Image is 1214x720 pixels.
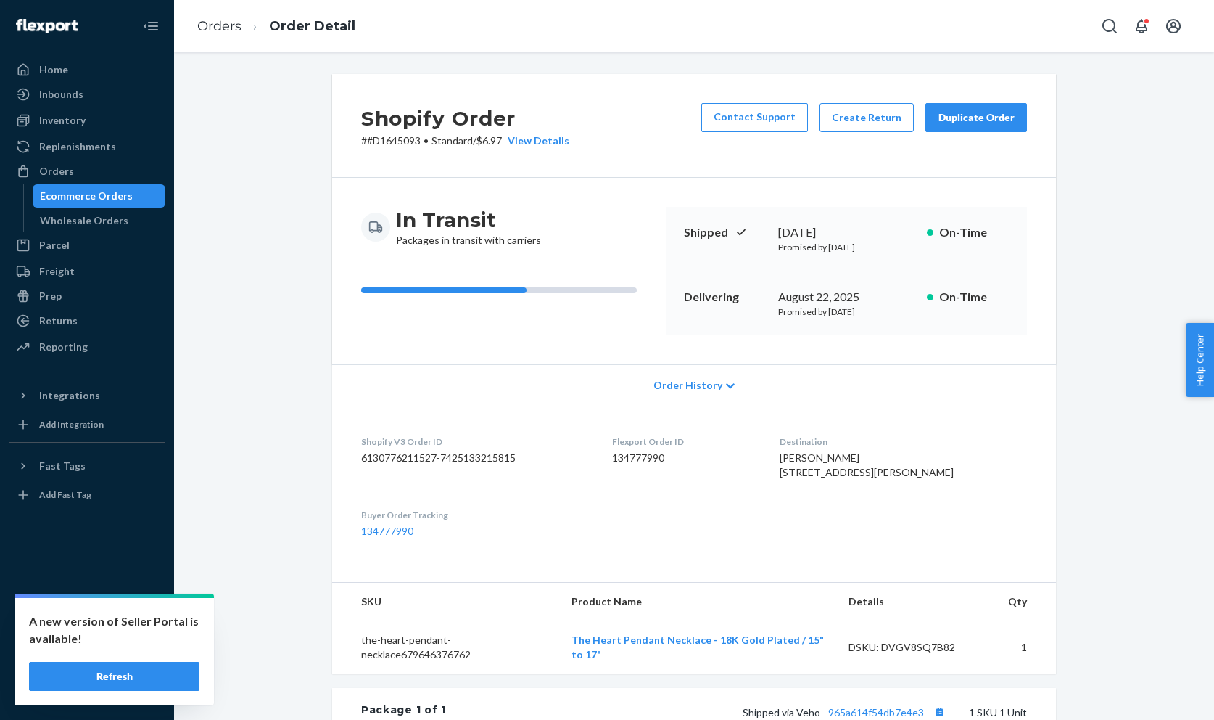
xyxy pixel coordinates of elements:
[828,706,924,719] a: 965a614f54db7e4e3
[9,483,165,507] a: Add Fast Tag
[1159,12,1188,41] button: Open account menu
[780,451,954,478] span: [PERSON_NAME] [STREET_ADDRESS][PERSON_NAME]
[996,583,1056,621] th: Qty
[396,207,541,247] div: Packages in transit with carriers
[996,621,1056,674] td: 1
[361,451,589,465] dd: 6130776211527-7425133215815
[1127,12,1156,41] button: Open notifications
[197,18,241,34] a: Orders
[9,605,165,629] a: Settings
[9,679,165,703] button: Give Feedback
[701,103,808,132] a: Contact Support
[39,488,91,501] div: Add Fast Tag
[424,134,429,147] span: •
[778,289,915,306] div: August 22, 2025
[9,58,165,81] a: Home
[9,135,165,158] a: Replenishments
[39,459,86,473] div: Fast Tags
[612,435,757,448] dt: Flexport Order ID
[332,621,560,674] td: the-heart-pendant-necklace679646376762
[780,435,1027,448] dt: Destination
[778,241,915,253] p: Promised by [DATE]
[925,103,1027,132] button: Duplicate Order
[939,224,1009,241] p: On-Time
[361,435,589,448] dt: Shopify V3 Order ID
[684,289,767,306] p: Delivering
[9,309,165,332] a: Returns
[269,18,355,34] a: Order Detail
[29,613,199,647] p: A new version of Seller Portal is available!
[743,706,949,719] span: Shipped via Veho
[29,662,199,691] button: Refresh
[361,509,589,521] dt: Buyer Order Tracking
[40,213,128,228] div: Wholesale Orders
[502,134,569,148] button: View Details
[39,289,62,303] div: Prep
[848,640,985,655] div: DSKU: DVGV8SQ7B82
[778,306,915,318] p: Promised by [DATE]
[39,388,100,403] div: Integrations
[9,413,165,436] a: Add Integration
[1186,323,1214,397] button: Help Center
[186,5,367,48] ol: breadcrumbs
[819,103,914,132] button: Create Return
[39,264,75,279] div: Freight
[560,583,838,621] th: Product Name
[571,634,824,660] a: The Heart Pendant Necklace - 18K Gold Plated / 15" to 17"
[9,384,165,407] button: Integrations
[33,209,166,232] a: Wholesale Orders
[9,285,165,308] a: Prep
[9,260,165,283] a: Freight
[9,454,165,478] button: Fast Tags
[39,164,74,179] div: Orders
[40,189,133,203] div: Ecommerce Orders
[9,655,165,678] a: Help Center
[938,110,1015,125] div: Duplicate Order
[16,19,78,33] img: Flexport logo
[684,224,767,241] p: Shipped
[9,335,165,359] a: Reporting
[9,83,165,106] a: Inbounds
[33,184,166,208] a: Ecommerce Orders
[39,238,70,253] div: Parcel
[39,87,83,102] div: Inbounds
[778,224,915,241] div: [DATE]
[9,160,165,183] a: Orders
[39,139,116,154] div: Replenishments
[653,378,722,393] span: Order History
[939,289,1009,306] p: On-Time
[39,418,104,430] div: Add Integration
[837,583,996,621] th: Details
[136,12,165,41] button: Close Navigation
[39,62,68,77] div: Home
[396,207,541,233] h3: In Transit
[9,630,165,653] a: Talk to Support
[361,525,413,537] a: 134777990
[361,134,569,148] p: # #D1645093 / $6.97
[9,109,165,132] a: Inventory
[39,340,88,354] div: Reporting
[612,451,757,465] dd: 134777990
[431,134,473,147] span: Standard
[332,583,560,621] th: SKU
[361,103,569,134] h2: Shopify Order
[39,113,86,128] div: Inventory
[39,314,78,328] div: Returns
[9,234,165,257] a: Parcel
[1095,12,1124,41] button: Open Search Box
